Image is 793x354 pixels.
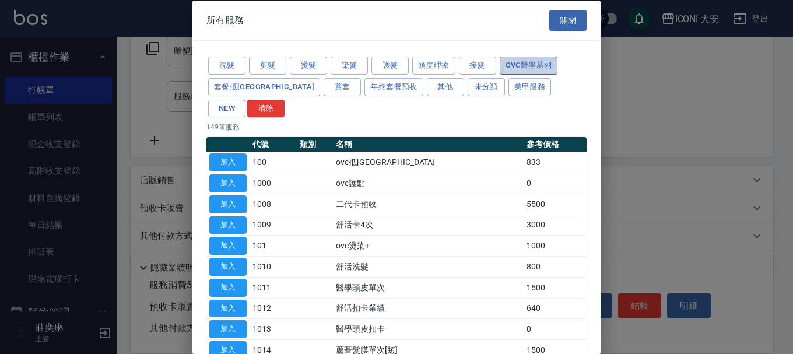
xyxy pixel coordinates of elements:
button: 剪髮 [249,57,286,75]
button: ovc醫學系列 [500,57,558,75]
td: 1009 [250,215,297,236]
td: 舒活卡4次 [333,215,524,236]
th: 類別 [297,137,333,152]
th: 代號 [250,137,297,152]
td: 640 [524,298,587,319]
button: 剪套 [324,78,361,96]
td: 醫學頭皮扣卡 [333,318,524,339]
button: 加入 [209,299,247,317]
td: ovc護點 [333,173,524,194]
button: 加入 [209,174,247,192]
td: 833 [524,152,587,173]
th: 名稱 [333,137,524,152]
td: 1008 [250,194,297,215]
td: 二代卡預收 [333,194,524,215]
button: 加入 [209,237,247,255]
button: 年終套餐預收 [364,78,423,96]
p: 149 筆服務 [206,122,587,132]
button: 清除 [247,99,285,117]
td: 1010 [250,256,297,277]
td: 100 [250,152,297,173]
button: 加入 [209,195,247,213]
button: 加入 [209,153,247,171]
button: 洗髮 [208,57,245,75]
button: 未分類 [468,78,505,96]
td: 800 [524,256,587,277]
td: 1013 [250,318,297,339]
button: 套餐抵[GEOGRAPHIC_DATA] [208,78,320,96]
button: 護髮 [371,57,409,75]
td: 0 [524,173,587,194]
td: 1500 [524,277,587,298]
button: 加入 [209,320,247,338]
td: 舒活洗髮 [333,256,524,277]
button: 關閉 [549,9,587,31]
td: 101 [250,235,297,256]
td: 1012 [250,298,297,319]
button: 加入 [209,278,247,296]
td: 醫學頭皮單次 [333,277,524,298]
td: 0 [524,318,587,339]
th: 參考價格 [524,137,587,152]
span: 所有服務 [206,14,244,26]
td: 3000 [524,215,587,236]
button: 加入 [209,258,247,276]
button: 接髮 [459,57,496,75]
td: 5500 [524,194,587,215]
td: 1000 [250,173,297,194]
button: NEW [208,99,245,117]
button: 頭皮理療 [412,57,455,75]
button: 燙髮 [290,57,327,75]
button: 加入 [209,216,247,234]
td: 舒活扣卡業績 [333,298,524,319]
td: ovc抵[GEOGRAPHIC_DATA] [333,152,524,173]
td: 1011 [250,277,297,298]
button: 美甲服務 [508,78,552,96]
button: 其他 [427,78,464,96]
td: 1000 [524,235,587,256]
button: 染髮 [331,57,368,75]
td: ovc燙染+ [333,235,524,256]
